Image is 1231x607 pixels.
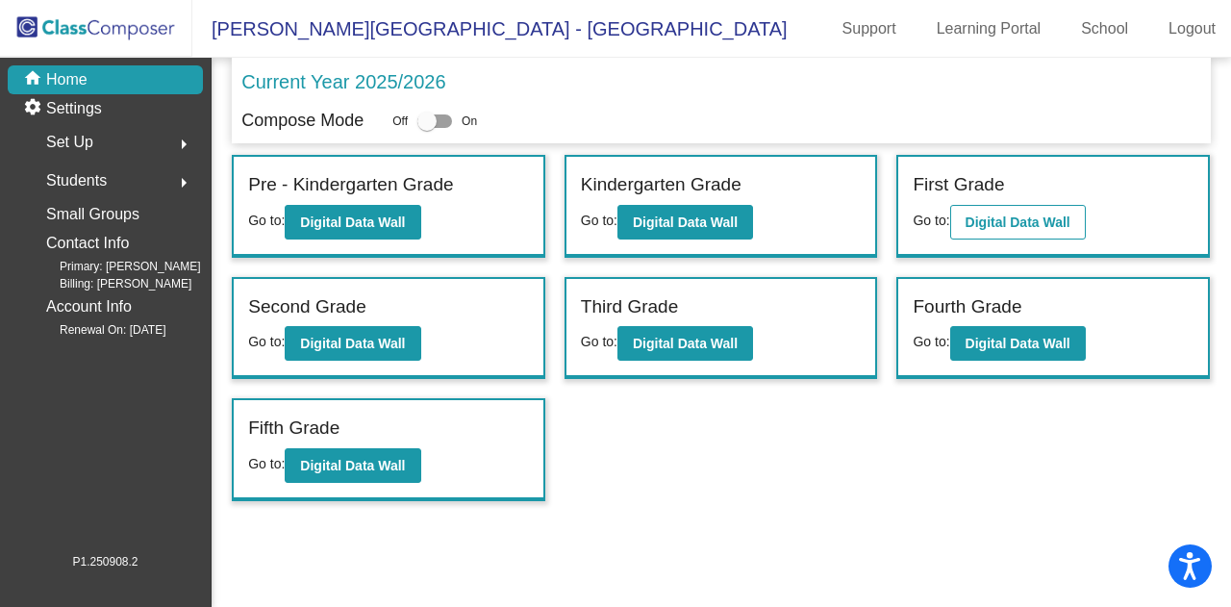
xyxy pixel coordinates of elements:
span: Go to: [581,213,617,228]
button: Digital Data Wall [285,448,420,483]
a: Logout [1153,13,1231,44]
span: Off [392,113,408,130]
a: Learning Portal [921,13,1057,44]
span: Go to: [913,213,949,228]
b: Digital Data Wall [966,336,1070,351]
b: Digital Data Wall [300,458,405,473]
span: Go to: [581,334,617,349]
span: Primary: [PERSON_NAME] [29,258,201,275]
b: Digital Data Wall [633,336,738,351]
button: Digital Data Wall [617,205,753,240]
mat-icon: arrow_right [172,171,195,194]
b: Digital Data Wall [300,215,405,230]
label: Pre - Kindergarten Grade [248,171,453,199]
mat-icon: arrow_right [172,133,195,156]
span: Go to: [248,334,285,349]
label: First Grade [913,171,1004,199]
label: Fourth Grade [913,293,1021,321]
p: Settings [46,97,102,120]
span: Set Up [46,129,93,156]
label: Kindergarten Grade [581,171,741,199]
mat-icon: home [23,68,46,91]
span: Go to: [248,213,285,228]
button: Digital Data Wall [285,205,420,240]
a: Support [827,13,912,44]
p: Home [46,68,88,91]
span: Billing: [PERSON_NAME] [29,275,191,292]
p: Account Info [46,293,132,320]
a: School [1066,13,1143,44]
b: Digital Data Wall [633,215,738,230]
span: Renewal On: [DATE] [29,321,165,339]
button: Digital Data Wall [285,326,420,361]
p: Compose Mode [241,108,364,134]
b: Digital Data Wall [966,215,1070,230]
span: Students [46,167,107,194]
span: Go to: [913,334,949,349]
p: Contact Info [46,230,129,257]
p: Current Year 2025/2026 [241,67,445,96]
button: Digital Data Wall [950,326,1086,361]
label: Fifth Grade [248,415,339,443]
button: Digital Data Wall [617,326,753,361]
button: Digital Data Wall [950,205,1086,240]
mat-icon: settings [23,97,46,120]
b: Digital Data Wall [300,336,405,351]
span: [PERSON_NAME][GEOGRAPHIC_DATA] - [GEOGRAPHIC_DATA] [192,13,788,44]
p: Small Groups [46,201,139,228]
span: Go to: [248,456,285,471]
label: Third Grade [581,293,678,321]
label: Second Grade [248,293,366,321]
span: On [462,113,477,130]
